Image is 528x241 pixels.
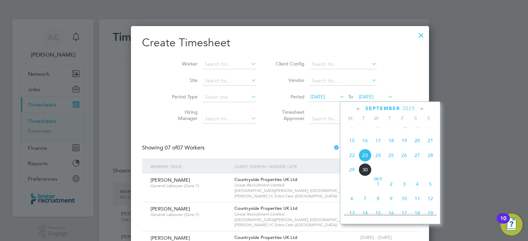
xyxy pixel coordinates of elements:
[202,93,256,102] input: Select one
[345,134,359,147] span: 15
[309,76,377,86] input: Search for...
[234,234,297,240] span: Countryside Properties UK Ltd
[167,61,198,67] label: Worker
[360,234,392,240] span: [DATE] - [DATE]
[142,144,206,152] div: Showing
[234,217,357,228] span: [GEOGRAPHIC_DATA][PERSON_NAME], [GEOGRAPHIC_DATA][PERSON_NAME] 1C Extra Care ([GEOGRAPHIC_DATA])
[396,115,409,121] span: F
[151,183,229,189] span: General Labourer (Zone 7)
[167,77,198,83] label: Site
[411,192,424,205] span: 11
[359,134,372,147] span: 16
[411,206,424,219] span: 18
[151,212,229,217] span: General Labourer (Zone 7)
[370,115,383,121] span: W
[234,188,357,198] span: [GEOGRAPHIC_DATA][PERSON_NAME], [GEOGRAPHIC_DATA][PERSON_NAME] 1C Extra Care ([GEOGRAPHIC_DATA])
[357,115,370,121] span: T
[345,206,359,219] span: 13
[234,182,357,188] span: Linear Recruitment Limited
[344,115,357,121] span: M
[385,149,398,162] span: 25
[142,36,418,50] h2: Create Timesheet
[424,134,437,147] span: 21
[165,144,205,151] span: 07 Workers
[202,76,256,86] input: Search for...
[274,109,305,121] label: Timesheet Approver
[372,192,385,205] span: 8
[398,134,411,147] span: 19
[274,94,305,100] label: Period
[422,115,435,121] span: S
[359,149,372,162] span: 23
[372,178,385,181] span: Oct
[333,144,403,151] label: Hide created timesheets
[411,178,424,191] span: 4
[359,94,374,100] span: [DATE]
[424,206,437,219] span: 19
[500,218,506,227] div: 10
[372,206,385,219] span: 15
[233,158,359,174] div: Client Config / Vendor / Site
[359,206,372,219] span: 14
[424,149,437,162] span: 28
[398,206,411,219] span: 17
[359,192,372,205] span: 7
[385,134,398,147] span: 18
[500,214,522,236] button: Open Resource Center, 10 new notifications
[403,106,415,111] span: 2025
[151,235,190,241] span: [PERSON_NAME]
[411,134,424,147] span: 20
[372,134,385,147] span: 17
[359,163,372,176] span: 30
[385,206,398,219] span: 16
[274,61,305,67] label: Client Config
[345,149,359,162] span: 22
[383,115,396,121] span: T
[372,178,385,191] span: 1
[398,149,411,162] span: 26
[365,106,400,111] span: September
[385,192,398,205] span: 9
[202,60,256,69] input: Search for...
[310,94,325,100] span: [DATE]
[165,144,177,151] span: 07 of
[345,163,359,176] span: 29
[309,60,377,69] input: Search for...
[167,109,198,121] label: Hiring Manager
[234,212,357,217] span: Linear Recruitment Limited
[309,114,377,124] input: Search for...
[234,205,297,211] span: Countryside Properties UK Ltd
[372,149,385,162] span: 24
[151,177,190,183] span: [PERSON_NAME]
[411,149,424,162] span: 27
[385,178,398,191] span: 2
[409,115,422,121] span: S
[274,77,305,83] label: Vendor
[149,158,233,174] div: Worker / Role
[202,114,256,124] input: Search for...
[346,92,355,101] span: To
[424,192,437,205] span: 12
[234,177,297,182] span: Countryside Properties UK Ltd
[151,206,190,212] span: [PERSON_NAME]
[398,178,411,191] span: 3
[398,192,411,205] span: 10
[345,192,359,205] span: 6
[424,178,437,191] span: 5
[167,94,198,100] label: Period Type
